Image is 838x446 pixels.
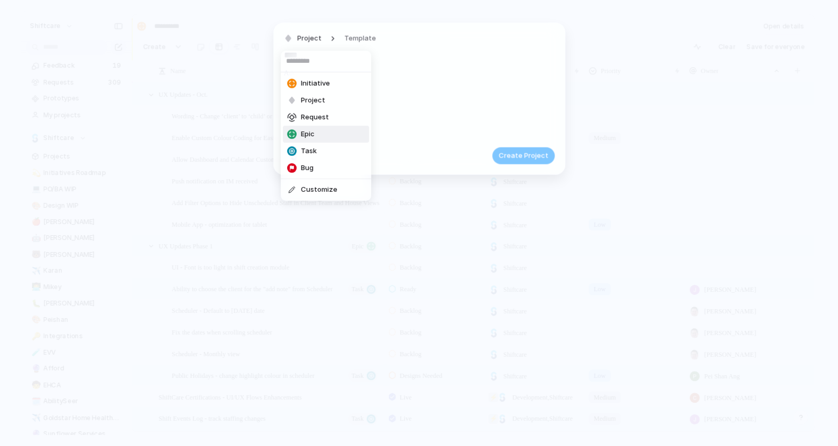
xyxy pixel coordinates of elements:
[301,78,330,89] span: Initiative
[301,146,317,156] span: Task
[301,184,337,195] span: Customize
[301,129,315,140] span: Epic
[301,112,329,123] span: Request
[301,95,325,106] span: Project
[301,163,314,173] span: Bug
